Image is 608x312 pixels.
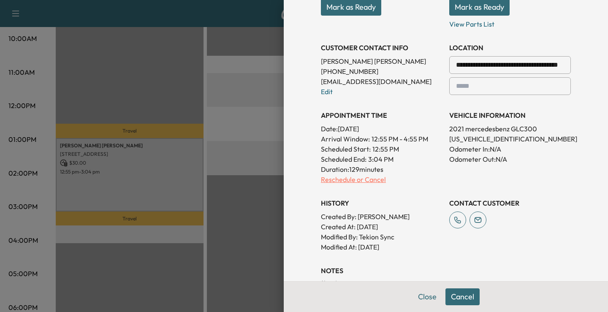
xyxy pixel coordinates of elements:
[321,134,442,144] p: Arrival Window:
[449,198,571,208] h3: CONTACT CUSTOMER
[321,164,442,174] p: Duration: 129 minutes
[321,242,442,252] p: Modified At : [DATE]
[321,124,442,134] p: Date: [DATE]
[449,124,571,134] p: 2021 mercedesbenz GLC300
[321,154,366,164] p: Scheduled End:
[321,174,442,184] p: Reschedule or Cancel
[372,144,399,154] p: 12:55 PM
[321,279,571,286] div: No notes
[449,154,571,164] p: Odometer Out: N/A
[413,288,442,305] button: Close
[321,212,442,222] p: Created By : [PERSON_NAME]
[449,134,571,144] p: [US_VEHICLE_IDENTIFICATION_NUMBER]
[372,134,428,144] span: 12:55 PM - 4:55 PM
[321,198,442,208] h3: History
[368,154,394,164] p: 3:04 PM
[321,56,442,66] p: [PERSON_NAME] [PERSON_NAME]
[321,222,442,232] p: Created At : [DATE]
[449,16,571,29] p: View Parts List
[321,144,371,154] p: Scheduled Start:
[321,87,333,96] a: Edit
[321,66,442,76] p: [PHONE_NUMBER]
[321,43,442,53] h3: CUSTOMER CONTACT INFO
[321,110,442,120] h3: APPOINTMENT TIME
[445,288,480,305] button: Cancel
[321,266,571,276] h3: NOTES
[449,43,571,53] h3: LOCATION
[449,144,571,154] p: Odometer In: N/A
[449,110,571,120] h3: VEHICLE INFORMATION
[321,76,442,87] p: [EMAIL_ADDRESS][DOMAIN_NAME]
[321,232,442,242] p: Modified By : Tekion Sync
